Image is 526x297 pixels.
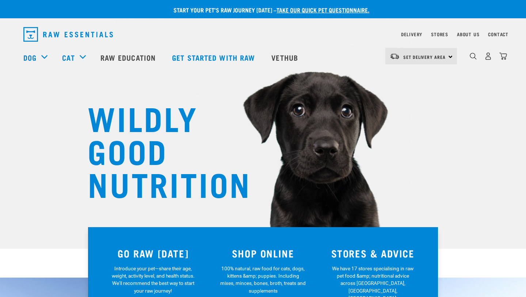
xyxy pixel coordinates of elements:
[403,56,446,58] span: Set Delivery Area
[484,52,492,60] img: user.png
[213,248,314,259] h3: SHOP ONLINE
[110,265,196,295] p: Introduce your pet—share their age, weight, activity level, and health status. We'll recommend th...
[390,53,400,60] img: van-moving.png
[220,265,306,295] p: 100% natural, raw food for cats, dogs, kittens &amp; puppies. Including mixes, minces, bones, bro...
[431,33,448,35] a: Stores
[23,52,37,63] a: Dog
[23,27,113,42] img: Raw Essentials Logo
[277,8,369,11] a: take our quick pet questionnaire.
[62,52,75,63] a: Cat
[103,248,204,259] h3: GO RAW [DATE]
[88,101,234,199] h1: WILDLY GOOD NUTRITION
[165,43,264,72] a: Get started with Raw
[499,52,507,60] img: home-icon@2x.png
[322,248,423,259] h3: STORES & ADVICE
[457,33,479,35] a: About Us
[488,33,508,35] a: Contact
[401,33,422,35] a: Delivery
[93,43,165,72] a: Raw Education
[470,53,477,60] img: home-icon-1@2x.png
[18,24,508,45] nav: dropdown navigation
[264,43,307,72] a: Vethub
